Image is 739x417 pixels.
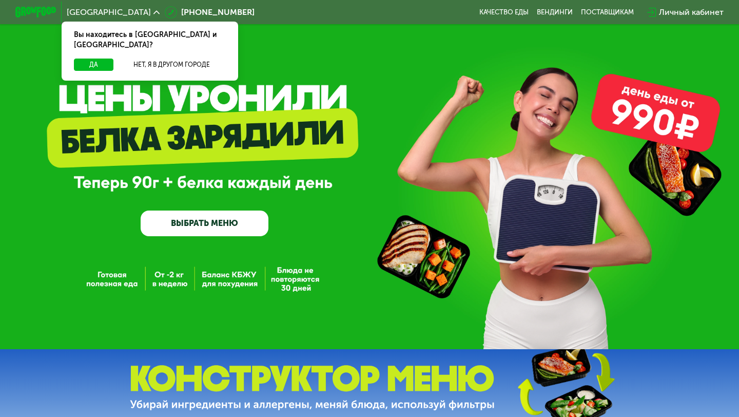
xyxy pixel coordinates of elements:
span: [GEOGRAPHIC_DATA] [67,8,151,16]
div: поставщикам [581,8,634,16]
button: Да [74,59,113,71]
a: Вендинги [537,8,573,16]
div: Вы находитесь в [GEOGRAPHIC_DATA] и [GEOGRAPHIC_DATA]? [62,22,238,59]
button: Нет, я в другом городе [118,59,226,71]
a: ВЫБРАТЬ МЕНЮ [141,211,268,236]
a: Качество еды [479,8,529,16]
a: [PHONE_NUMBER] [165,6,255,18]
div: Личный кабинет [659,6,724,18]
